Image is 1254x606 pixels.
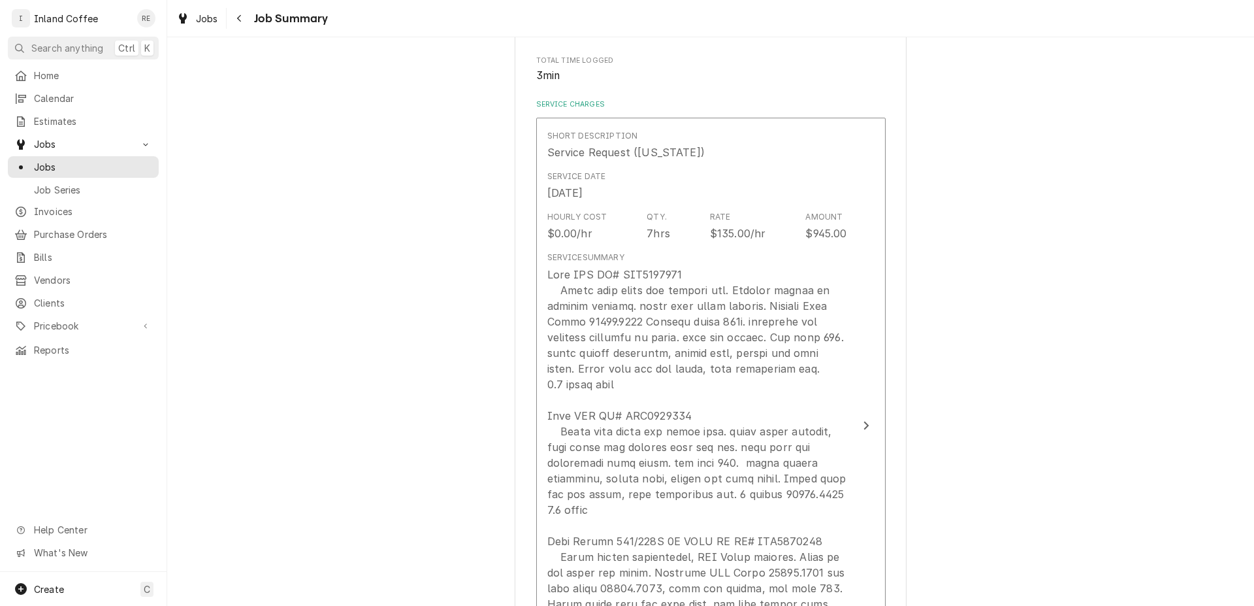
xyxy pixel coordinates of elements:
[647,211,667,223] div: Qty.
[8,315,159,337] a: Go to Pricebook
[8,201,159,222] a: Invoices
[34,114,152,128] span: Estimates
[34,523,151,537] span: Help Center
[34,250,152,264] span: Bills
[8,269,159,291] a: Vendors
[536,56,886,84] div: Total Time Logged
[536,69,560,82] span: 3min
[34,92,152,105] span: Calendar
[536,68,886,84] span: Total Time Logged
[710,211,731,223] div: Rate
[8,224,159,245] a: Purchase Orders
[8,133,159,155] a: Go to Jobs
[8,246,159,268] a: Bills
[34,273,152,287] span: Vendors
[144,582,150,596] span: C
[229,8,250,29] button: Navigate back
[34,227,152,241] span: Purchase Orders
[34,160,152,174] span: Jobs
[8,542,159,564] a: Go to What's New
[137,9,155,27] div: RE
[31,41,103,55] span: Search anything
[34,546,151,560] span: What's New
[34,584,64,595] span: Create
[34,319,133,333] span: Pricebook
[171,8,223,29] a: Jobs
[8,110,159,132] a: Estimates
[34,183,152,197] span: Job Series
[8,519,159,541] a: Go to Help Center
[710,226,766,241] div: $135.00/hr
[536,25,573,38] span: Service
[34,296,152,310] span: Clients
[8,156,159,178] a: Jobs
[8,179,159,201] a: Job Series
[647,226,670,241] div: 7hrs
[536,99,886,110] label: Service Charges
[12,9,30,27] div: I
[137,9,155,27] div: Ruth Easley's Avatar
[8,88,159,109] a: Calendar
[547,144,705,160] div: Service Request ([US_STATE])
[196,12,218,25] span: Jobs
[34,205,152,218] span: Invoices
[34,137,133,151] span: Jobs
[8,339,159,361] a: Reports
[34,69,152,82] span: Home
[547,226,592,241] div: $0.00/hr
[34,12,98,25] div: Inland Coffee
[805,211,843,223] div: Amount
[144,41,150,55] span: K
[8,37,159,59] button: Search anythingCtrlK
[250,10,329,27] span: Job Summary
[34,343,152,357] span: Reports
[8,292,159,314] a: Clients
[118,41,135,55] span: Ctrl
[536,56,886,66] span: Total Time Logged
[547,185,583,201] div: [DATE]
[547,130,638,142] div: Short Description
[8,65,159,86] a: Home
[547,252,624,263] div: Service Summary
[547,171,606,182] div: Service Date
[805,226,846,241] div: $945.00
[547,211,607,223] div: Hourly Cost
